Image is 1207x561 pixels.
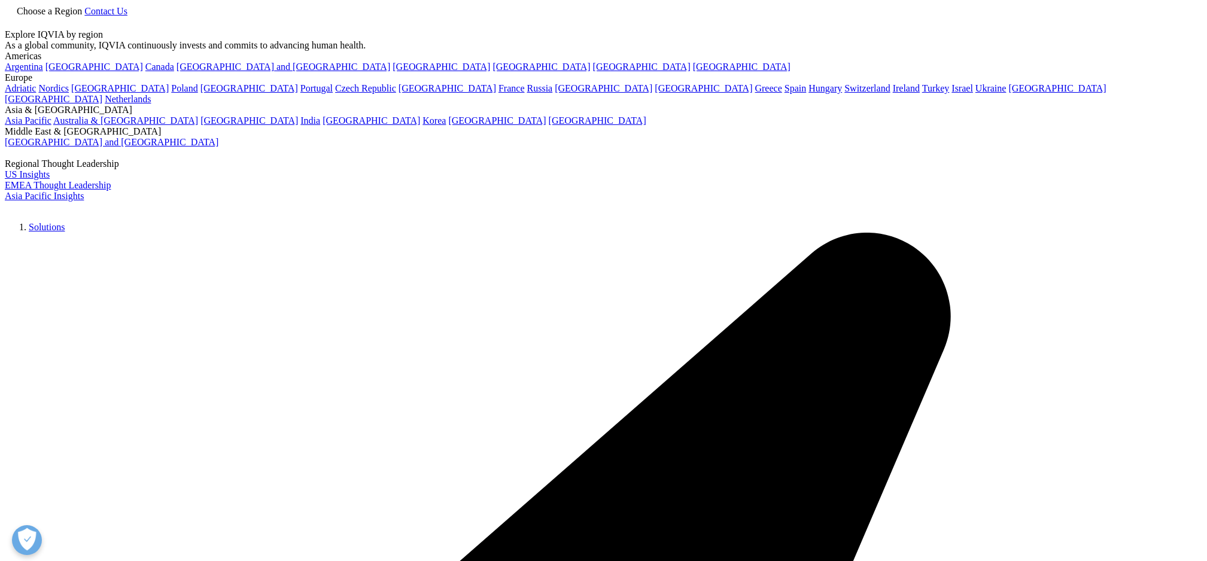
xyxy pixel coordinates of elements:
a: India [300,115,320,126]
a: [GEOGRAPHIC_DATA] [555,83,652,93]
a: [GEOGRAPHIC_DATA] [593,62,691,72]
div: Europe [5,72,1202,83]
a: Nordics [38,83,69,93]
a: [GEOGRAPHIC_DATA] [323,115,420,126]
a: Contact Us [84,6,127,16]
a: [GEOGRAPHIC_DATA] and [GEOGRAPHIC_DATA] [177,62,390,72]
a: Turkey [922,83,950,93]
a: [GEOGRAPHIC_DATA] [71,83,169,93]
a: US Insights [5,169,50,179]
a: Ireland [893,83,920,93]
a: [GEOGRAPHIC_DATA] [655,83,752,93]
a: Poland [171,83,197,93]
a: Argentina [5,62,43,72]
a: Israel [951,83,973,93]
a: [GEOGRAPHIC_DATA] [45,62,143,72]
div: Asia & [GEOGRAPHIC_DATA] [5,105,1202,115]
a: Portugal [300,83,333,93]
a: Greece [755,83,782,93]
a: Canada [145,62,174,72]
a: Asia Pacific Insights [5,191,84,201]
a: [GEOGRAPHIC_DATA] [1008,83,1106,93]
a: [GEOGRAPHIC_DATA] [5,94,102,104]
a: Czech Republic [335,83,396,93]
div: Americas [5,51,1202,62]
a: Asia Pacific [5,115,51,126]
a: [GEOGRAPHIC_DATA] and [GEOGRAPHIC_DATA] [5,137,218,147]
a: [GEOGRAPHIC_DATA] [448,115,546,126]
div: Middle East & [GEOGRAPHIC_DATA] [5,126,1202,137]
a: Netherlands [105,94,151,104]
a: Spain [785,83,806,93]
a: Russia [527,83,553,93]
a: Switzerland [844,83,890,93]
a: [GEOGRAPHIC_DATA] [492,62,590,72]
a: Australia & [GEOGRAPHIC_DATA] [53,115,198,126]
a: Hungary [808,83,842,93]
a: [GEOGRAPHIC_DATA] [693,62,791,72]
a: [GEOGRAPHIC_DATA] [200,115,298,126]
a: [GEOGRAPHIC_DATA] [393,62,490,72]
div: As a global community, IQVIA continuously invests and commits to advancing human health. [5,40,1202,51]
span: Choose a Region [17,6,82,16]
a: Ukraine [975,83,1007,93]
a: [GEOGRAPHIC_DATA] [399,83,496,93]
a: Korea [422,115,446,126]
div: Explore IQVIA by region [5,29,1202,40]
div: Regional Thought Leadership [5,158,1202,169]
a: [GEOGRAPHIC_DATA] [549,115,646,126]
button: Open Preferences [12,525,42,555]
a: France [498,83,525,93]
a: [GEOGRAPHIC_DATA] [200,83,298,93]
a: EMEA Thought Leadership [5,180,111,190]
a: Adriatic [5,83,36,93]
a: Solutions [29,222,65,232]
